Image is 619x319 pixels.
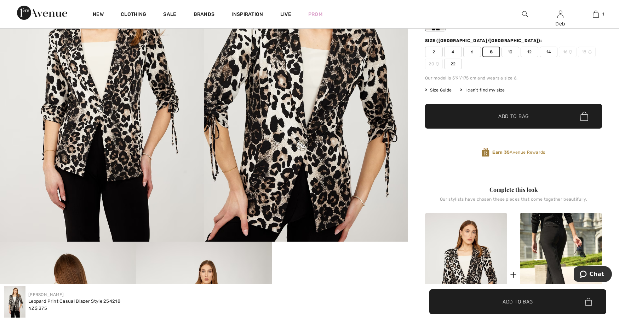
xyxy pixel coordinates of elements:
[510,267,517,283] div: +
[578,47,596,57] span: 18
[28,298,120,305] div: Leopard Print Casual Blazer Style 254218
[425,47,443,57] span: 2
[308,11,322,18] a: Prom
[280,11,291,18] a: Live
[272,242,408,309] video: Your browser does not support the video tag.
[425,75,602,81] div: Our model is 5'9"/175 cm and wears a size 6.
[17,6,67,20] img: 1ère Avenue
[522,10,528,18] img: search the website
[121,11,146,19] a: Clothing
[569,50,572,54] img: ring-m.svg
[426,4,445,30] div: Beige/Black
[425,104,602,129] button: Add to Bag
[231,11,263,19] span: Inspiration
[425,59,443,69] span: 20
[444,59,462,69] span: 22
[498,113,529,120] span: Add to Bag
[460,87,505,93] div: I can't find my size
[194,11,215,19] a: Brands
[557,10,563,18] img: My Info
[93,11,104,19] a: New
[557,11,563,17] a: Sign In
[585,298,592,306] img: Bag.svg
[425,185,602,194] div: Complete this look
[521,47,538,57] span: 12
[492,149,545,155] span: Avenue Rewards
[580,112,588,121] img: Bag.svg
[4,286,25,318] img: Leopard Print Casual Blazer Style 254218
[540,47,557,57] span: 14
[574,266,612,284] iframe: Opens a widget where you can chat to one of our agents
[543,20,578,28] div: Deb
[463,47,481,57] span: 6
[602,11,604,17] span: 1
[425,37,543,44] div: Size ([GEOGRAPHIC_DATA]/[GEOGRAPHIC_DATA]):
[588,50,592,54] img: ring-m.svg
[425,197,602,207] div: Our stylists have chosen these pieces that come together beautifully.
[28,306,47,311] span: NZ$ 375
[578,10,613,18] a: 1
[482,47,500,57] span: 8
[482,148,489,157] img: Avenue Rewards
[444,47,462,57] span: 4
[593,10,599,18] img: My Bag
[425,87,452,93] span: Size Guide
[501,47,519,57] span: 10
[503,298,533,305] span: Add to Bag
[492,150,510,155] strong: Earn 35
[163,11,176,19] a: Sale
[28,292,64,297] a: [PERSON_NAME]
[559,47,577,57] span: 16
[429,289,606,314] button: Add to Bag
[436,62,439,66] img: ring-m.svg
